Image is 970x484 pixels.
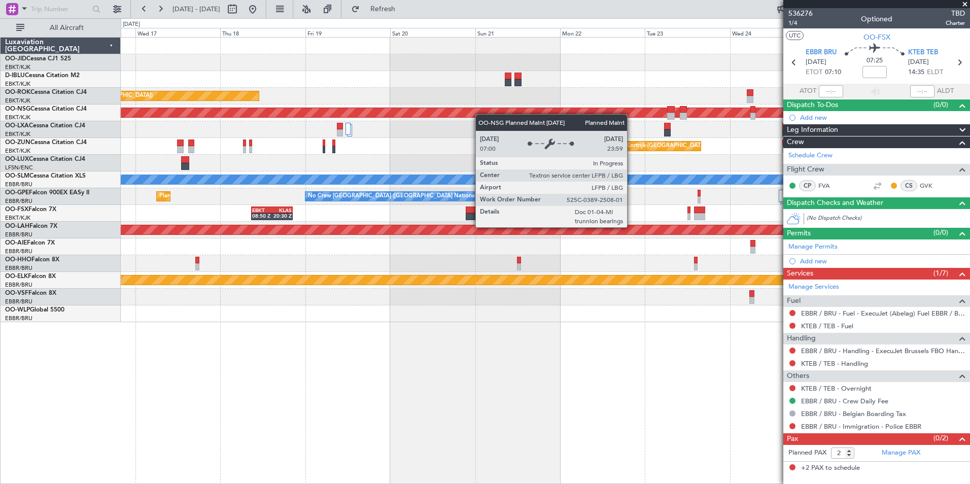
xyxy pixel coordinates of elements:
a: KTEB / TEB - Fuel [801,322,853,330]
a: GVK [920,181,943,190]
span: 07:10 [825,67,841,78]
a: LFSN/ENC [5,164,33,171]
span: 07:25 [867,56,883,66]
a: EBBR / BRU - Belgian Boarding Tax [801,409,906,418]
span: ELDT [927,67,943,78]
a: Manage PAX [882,448,920,458]
a: OO-SLMCessna Citation XLS [5,173,86,179]
div: 08:50 Z [252,213,272,219]
span: ALDT [937,86,954,96]
span: EBBR BRU [806,48,837,58]
div: 20:30 Z [272,213,292,219]
span: Flight Crew [787,164,824,176]
a: EBKT/KJK [5,97,30,105]
span: TBD [946,8,965,19]
span: OO-ZUN [5,140,30,146]
a: Schedule Crew [788,151,833,161]
div: CS [900,180,917,191]
a: EBBR/BRU [5,264,32,272]
span: OO-ELK [5,273,28,280]
div: Wed 24 [730,28,815,37]
div: Mon 22 [560,28,645,37]
a: EBKT/KJK [5,63,30,71]
span: [DATE] [806,57,826,67]
div: No Crew [GEOGRAPHIC_DATA] ([GEOGRAPHIC_DATA] National) [308,189,478,204]
div: Optioned [861,14,892,24]
span: OO-AIE [5,240,27,246]
a: OO-HHOFalcon 8X [5,257,59,263]
label: Planned PAX [788,448,826,458]
span: Leg Information [787,124,838,136]
div: Thu 18 [220,28,305,37]
a: KTEB / TEB - Overnight [801,384,872,393]
span: ETOT [806,67,822,78]
span: Permits [787,228,811,239]
span: Dispatch To-Dos [787,99,838,111]
span: 14:35 [908,67,924,78]
div: Wed 17 [135,28,220,37]
a: OO-LUXCessna Citation CJ4 [5,156,85,162]
input: Trip Number [31,2,89,17]
span: OO-FSX [5,206,28,213]
div: Sat 20 [390,28,475,37]
a: OO-JIDCessna CJ1 525 [5,56,71,62]
span: [DATE] - [DATE] [172,5,220,14]
div: Add new [800,257,965,265]
span: Fuel [787,295,801,307]
span: OO-LAH [5,223,29,229]
a: EBKT/KJK [5,114,30,121]
a: EBKT/KJK [5,80,30,88]
button: Refresh [347,1,407,17]
a: EBBR/BRU [5,298,32,305]
a: OO-WLPGlobal 5500 [5,307,64,313]
span: 1/4 [788,19,813,27]
span: OO-JID [5,56,26,62]
span: (0/2) [933,433,948,443]
a: EBBR/BRU [5,197,32,205]
span: OO-VSF [5,290,28,296]
a: EBBR/BRU [5,315,32,322]
a: EBKT/KJK [5,214,30,222]
a: OO-LXACessna Citation CJ4 [5,123,85,129]
span: Others [787,370,809,382]
a: OO-VSFFalcon 8X [5,290,56,296]
a: OO-LAHFalcon 7X [5,223,57,229]
a: Manage Services [788,282,839,292]
span: Handling [787,333,816,344]
div: Add new [800,113,965,122]
span: OO-HHO [5,257,31,263]
a: EBBR / BRU - Immigration - Police EBBR [801,422,921,431]
span: OO-GPE [5,190,29,196]
a: EBBR/BRU [5,231,32,238]
a: D-IBLUCessna Citation M2 [5,73,80,79]
span: Charter [946,19,965,27]
span: Refresh [362,6,404,13]
span: Crew [787,136,804,148]
div: KLAS [272,207,292,213]
span: OO-NSG [5,106,30,112]
span: (1/7) [933,268,948,279]
a: EBBR/BRU [5,281,32,289]
span: +2 PAX to schedule [801,463,860,473]
a: Manage Permits [788,242,838,252]
button: All Aircraft [11,20,110,36]
a: OO-ELKFalcon 8X [5,273,56,280]
a: OO-GPEFalcon 900EX EASy II [5,190,89,196]
a: KTEB / TEB - Handling [801,359,868,368]
div: (No Dispatch Checks) [807,214,970,225]
span: ATOT [800,86,816,96]
button: UTC [786,31,804,40]
span: OO-WLP [5,307,30,313]
span: OO-FSX [863,32,890,43]
span: (0/0) [933,227,948,238]
span: All Aircraft [26,24,107,31]
span: D-IBLU [5,73,25,79]
div: CP [799,180,816,191]
a: OO-AIEFalcon 7X [5,240,55,246]
div: [DATE] [123,20,140,29]
span: Dispatch Checks and Weather [787,197,883,209]
a: FVA [818,181,841,190]
div: Tue 23 [645,28,730,37]
span: OO-LUX [5,156,29,162]
a: EBBR / BRU - Fuel - ExecuJet (Abelag) Fuel EBBR / BRU [801,309,965,318]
